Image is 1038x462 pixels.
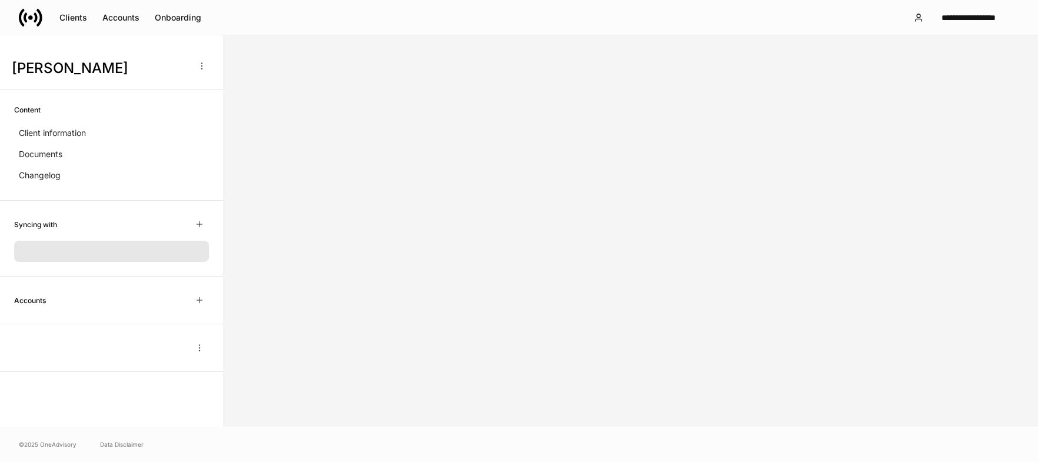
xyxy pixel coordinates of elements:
a: Data Disclaimer [100,440,144,449]
span: © 2025 OneAdvisory [19,440,76,449]
a: Changelog [14,165,209,186]
div: Clients [59,12,87,24]
button: Onboarding [147,8,209,27]
p: Changelog [19,169,61,181]
a: Client information [14,122,209,144]
a: Documents [14,144,209,165]
div: Onboarding [155,12,201,24]
div: Accounts [102,12,139,24]
h6: Content [14,104,41,115]
h6: Syncing with [14,219,57,230]
button: Accounts [95,8,147,27]
h3: [PERSON_NAME] [12,59,188,78]
p: Client information [19,127,86,139]
p: Documents [19,148,62,160]
h6: Accounts [14,295,46,306]
button: Clients [52,8,95,27]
